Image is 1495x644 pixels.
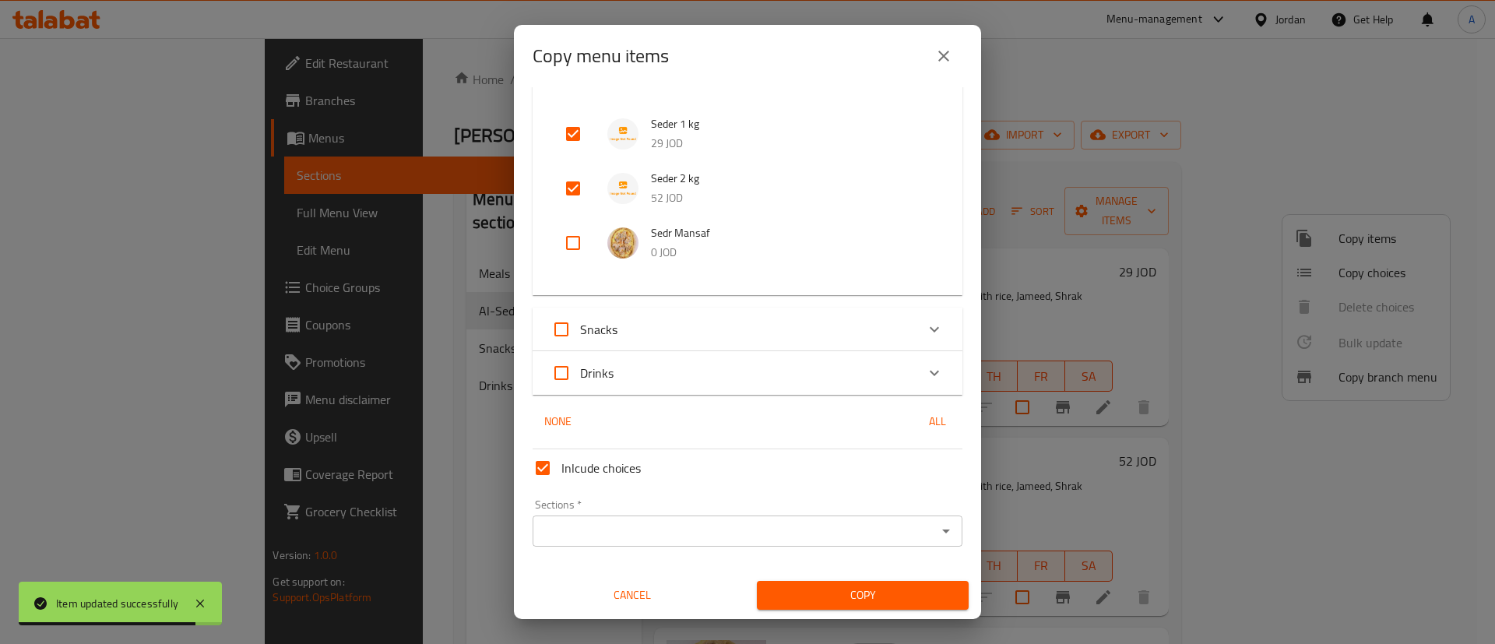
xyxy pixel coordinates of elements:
[533,44,669,69] h2: Copy menu items
[651,188,931,208] p: 52 JOD
[607,173,638,204] img: Seder 2 kg
[769,586,956,605] span: Copy
[561,459,641,477] span: Inlcude choices
[651,169,931,188] span: Seder 2 kg
[533,308,962,351] div: Expand
[651,134,931,153] p: 29 JOD
[533,94,962,295] div: Expand
[537,520,932,542] input: Select section
[607,227,638,259] img: Sedr Mansaf
[580,318,617,341] span: Snacks
[935,520,957,542] button: Open
[913,407,962,436] button: All
[533,407,582,436] button: None
[651,114,931,134] span: Seder 1 kg
[533,586,732,605] span: Cancel
[526,581,738,610] button: Cancel
[580,361,614,385] span: Drinks
[919,412,956,431] span: All
[539,412,576,431] span: None
[925,37,962,75] button: close
[757,581,969,610] button: Copy
[543,311,617,348] label: Acknowledge
[651,223,931,243] span: Sedr Mansaf
[651,243,931,262] p: 0 JOD
[607,118,638,150] img: Seder 1 kg
[533,351,962,395] div: Expand
[56,595,178,612] div: Item updated successfully
[543,354,614,392] label: Acknowledge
